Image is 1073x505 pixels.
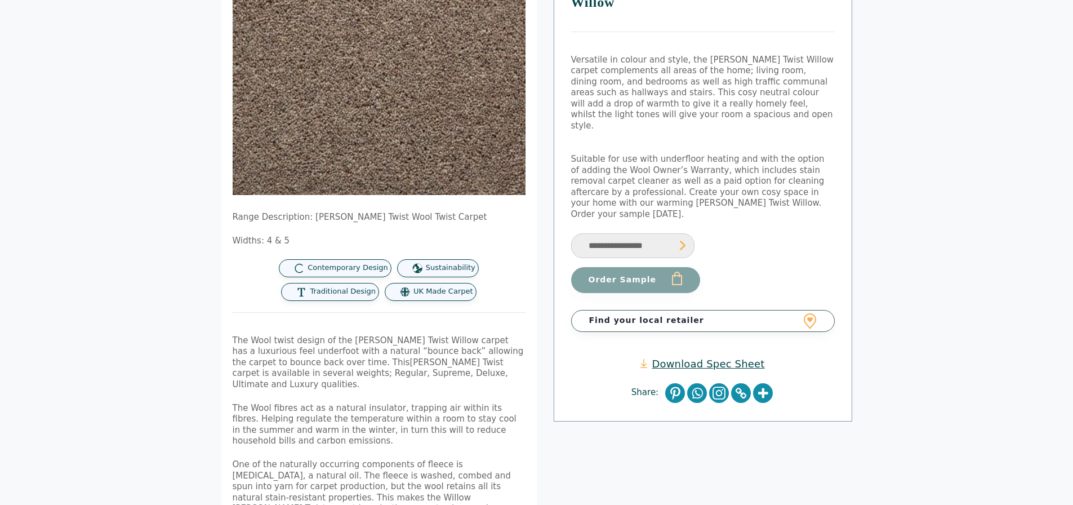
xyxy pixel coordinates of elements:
a: Download Spec Sheet [640,357,764,370]
p: The Wool twist design of the [PERSON_NAME] Twist Willow carpet has a luxurious feel underfoot wit... [233,335,526,391]
a: Whatsapp [687,383,707,403]
p: Suitable for use with underfloor heating and with the option of adding the Wool Owner’s Warranty,... [571,154,835,220]
a: Find your local retailer [571,310,835,331]
span: Traditional Design [310,287,376,296]
a: More [753,383,773,403]
p: Widths: 4 & 5 [233,236,526,247]
span: Share: [631,387,664,398]
p: The Wool fibres act as a natural insulator, trapping air within its fibres. Helping regulate the ... [233,403,526,447]
button: Order Sample [571,267,700,293]
a: Copy Link [731,383,751,403]
a: Pinterest [665,383,685,403]
p: Versatile in colour and style, the [PERSON_NAME] Twist Willow carpet complements all areas of the... [571,55,835,132]
span: Sustainability [426,263,475,273]
span: Contemporary Design [308,263,388,273]
span: [PERSON_NAME] Twist carpet is available in several weights; Regular, Supreme, Deluxe, Ultimate an... [233,357,508,389]
span: UK Made Carpet [413,287,473,296]
a: Instagram [709,383,729,403]
p: Range Description: [PERSON_NAME] Twist Wool Twist Carpet [233,212,526,223]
